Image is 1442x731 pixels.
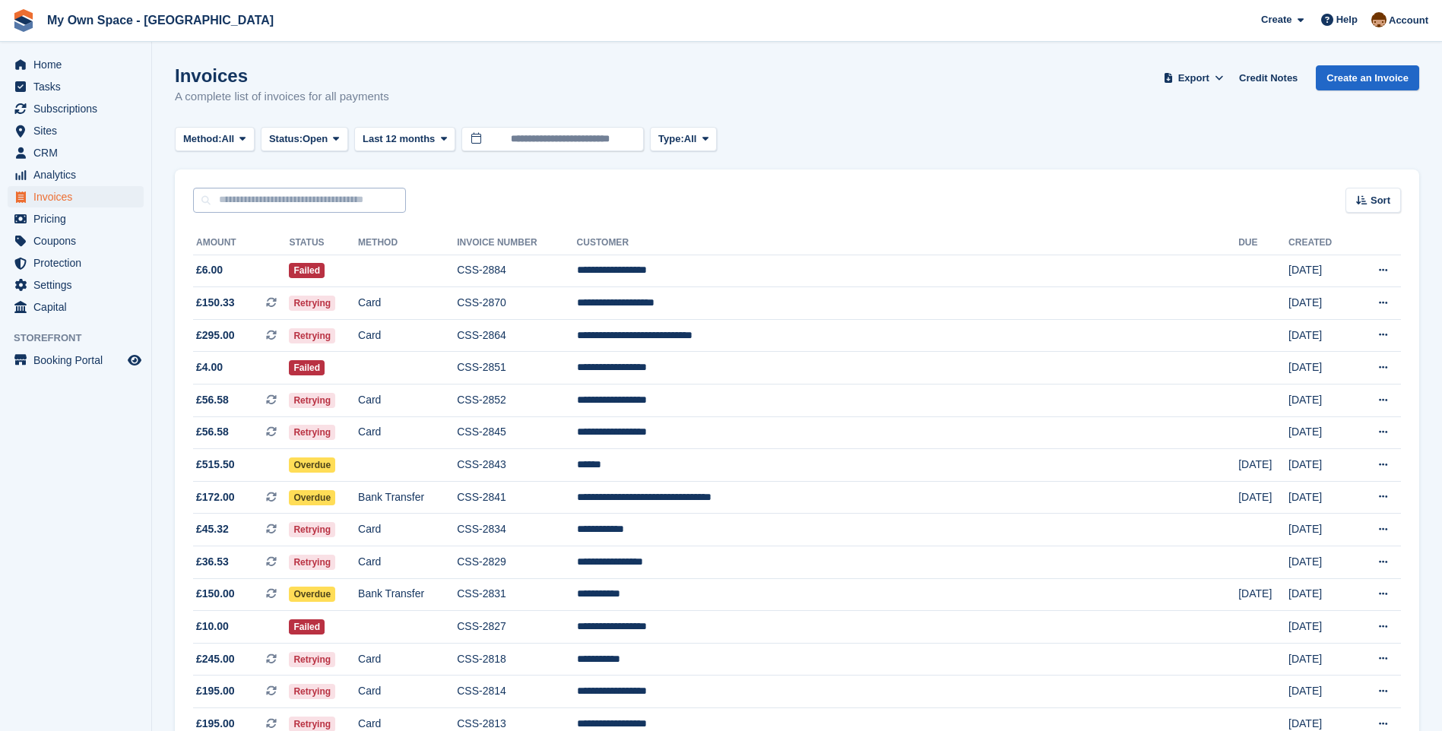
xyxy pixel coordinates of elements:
td: [DATE] [1288,352,1353,384]
th: Customer [577,231,1239,255]
a: Preview store [125,351,144,369]
td: [DATE] [1238,449,1288,482]
td: CSS-2827 [457,611,576,644]
td: Card [358,319,457,352]
a: menu [8,142,144,163]
td: Card [358,546,457,579]
a: menu [8,54,144,75]
span: Protection [33,252,125,274]
button: Export [1160,65,1227,90]
span: Coupons [33,230,125,252]
span: Subscriptions [33,98,125,119]
th: Invoice Number [457,231,576,255]
span: £195.00 [196,683,235,699]
a: menu [8,252,144,274]
th: Method [358,231,457,255]
td: Card [358,514,457,546]
a: Create an Invoice [1316,65,1419,90]
td: CSS-2843 [457,449,576,482]
span: Failed [289,263,325,278]
a: menu [8,350,144,371]
th: Status [289,231,358,255]
span: Failed [289,360,325,375]
td: Bank Transfer [358,481,457,514]
a: menu [8,76,144,97]
span: £45.32 [196,521,229,537]
span: Analytics [33,164,125,185]
td: CSS-2845 [457,416,576,449]
a: menu [8,296,144,318]
span: £4.00 [196,359,223,375]
h1: Invoices [175,65,389,86]
span: CRM [33,142,125,163]
td: CSS-2831 [457,578,576,611]
img: stora-icon-8386f47178a22dfd0bd8f6a31ec36ba5ce8667c1dd55bd0f319d3a0aa187defe.svg [12,9,35,32]
span: £295.00 [196,328,235,343]
a: Credit Notes [1233,65,1304,90]
td: CSS-2851 [457,352,576,384]
span: £150.33 [196,295,235,311]
span: £150.00 [196,586,235,602]
span: Account [1389,13,1428,28]
th: Created [1288,231,1353,255]
span: Method: [183,131,222,147]
td: [DATE] [1238,481,1288,514]
button: Status: Open [261,127,348,152]
span: £10.00 [196,619,229,634]
span: £36.53 [196,554,229,570]
span: Failed [289,619,325,634]
span: Create [1261,12,1291,27]
td: [DATE] [1288,546,1353,579]
td: [DATE] [1288,578,1353,611]
a: menu [8,208,144,229]
span: Booking Portal [33,350,125,371]
td: [DATE] [1288,255,1353,287]
td: CSS-2834 [457,514,576,546]
p: A complete list of invoices for all payments [175,88,389,106]
span: £56.58 [196,392,229,408]
span: £6.00 [196,262,223,278]
span: Pricing [33,208,125,229]
td: [DATE] [1288,481,1353,514]
a: menu [8,98,144,119]
span: £245.00 [196,651,235,667]
a: My Own Space - [GEOGRAPHIC_DATA] [41,8,280,33]
td: CSS-2852 [457,384,576,417]
td: Bank Transfer [358,578,457,611]
span: Retrying [289,425,335,440]
button: Type: All [650,127,717,152]
td: CSS-2864 [457,319,576,352]
td: CSS-2884 [457,255,576,287]
span: Last 12 months [363,131,435,147]
span: Settings [33,274,125,296]
span: Export [1178,71,1209,86]
td: [DATE] [1288,676,1353,708]
td: [DATE] [1288,319,1353,352]
span: Overdue [289,587,335,602]
a: menu [8,274,144,296]
td: Card [358,643,457,676]
a: menu [8,230,144,252]
button: Last 12 months [354,127,455,152]
td: CSS-2829 [457,546,576,579]
span: Capital [33,296,125,318]
td: CSS-2870 [457,287,576,320]
td: [DATE] [1288,287,1353,320]
span: £172.00 [196,489,235,505]
span: All [222,131,235,147]
td: CSS-2814 [457,676,576,708]
span: Retrying [289,555,335,570]
span: Type: [658,131,684,147]
span: Sites [33,120,125,141]
span: Open [303,131,328,147]
span: Retrying [289,684,335,699]
td: [DATE] [1288,384,1353,417]
span: £515.50 [196,457,235,473]
th: Due [1238,231,1288,255]
span: Sort [1371,193,1390,208]
span: Invoices [33,186,125,207]
span: £56.58 [196,424,229,440]
a: menu [8,186,144,207]
a: menu [8,120,144,141]
span: All [684,131,697,147]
